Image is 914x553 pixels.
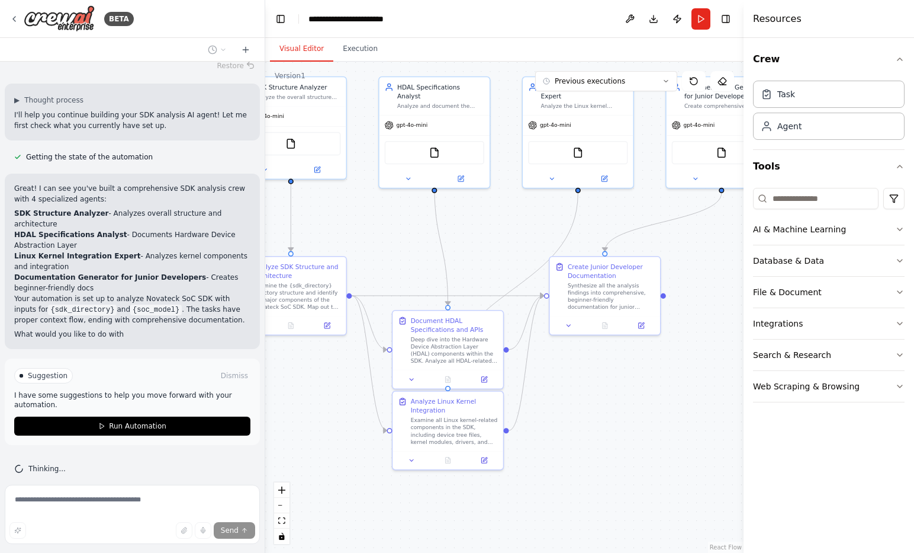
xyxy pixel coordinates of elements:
code: {sdk_directory} [48,305,117,315]
span: gpt-4o-mini [540,122,571,129]
div: Analyze Linux Kernel IntegrationExamine all Linux kernel-related components in the SDK, including... [392,391,504,470]
button: Hide left sidebar [272,11,289,27]
div: Analyze the overall structure and organization of the {sdk_directory} Novateck SoC SDK, identifyi... [253,94,340,101]
button: Previous executions [535,71,677,91]
button: zoom in [274,482,289,498]
strong: SDK Structure Analyzer [14,209,108,218]
code: {soc_model} [130,305,182,315]
button: Open in side panel [469,455,500,466]
g: Edge from d52334dc-9dcd-449d-b2b8-e64bab422a4d to f8b7bbd4-3d05-438a-a5f5-65e73f0562d8 [352,291,543,300]
div: Document HDAL Specifications and APIsDeep dive into the Hardware Device Abstraction Layer (HDAL) ... [392,310,504,389]
div: Database & Data [753,255,824,267]
div: HDAL Specifications Analyst [397,82,484,100]
g: Edge from d52334dc-9dcd-449d-b2b8-e64bab422a4d to d2efa49e-2b4c-4864-bbbd-ba25a00b64b6 [352,291,387,354]
button: Run Automation [14,417,250,436]
button: Open in side panel [311,320,342,331]
strong: Documentation Generator for Junior Developers [14,273,206,282]
p: I have some suggestions to help you move forward with your automation. [14,391,250,410]
div: File & Document [753,286,822,298]
g: Edge from 69c88b86-ba57-4ef1-96e5-17f85062fe02 to d2efa49e-2b4c-4864-bbbd-ba25a00b64b6 [430,184,452,305]
p: Your automation is set up to analyze Novateck SoC SDK with inputs for and . The tasks have proper... [14,293,250,325]
div: HDAL Specifications AnalystAnalyze and document the Hardware Device Abstraction Layer (HDAL) spec... [378,76,490,188]
button: No output available [272,320,310,331]
div: AI & Machine Learning [753,223,846,235]
button: Open in side panel [435,174,486,184]
button: Execution [333,37,387,62]
div: Synthesize all the analysis findings into comprehensive, beginner-friendly documentation for juni... [568,282,655,311]
button: No output available [429,455,466,466]
button: Open in side panel [626,320,656,331]
img: FileReadTool [285,138,296,149]
img: FileReadTool [429,148,440,158]
div: Documentation Generator for Junior Developers [684,82,771,100]
h4: Resources [753,12,802,26]
div: Create Junior Developer Documentation [568,263,655,280]
div: BETA [104,12,134,26]
div: Analyze the Linux kernel components and integration patterns within the {sdk_directory}, document... [540,103,627,110]
button: No output available [429,374,466,385]
div: Examine all Linux kernel-related components in the SDK, including device tree files, kernel modul... [411,417,498,446]
a: React Flow attribution [710,544,742,551]
div: Document HDAL Specifications and APIs [411,317,498,334]
g: Edge from c5da1872-ef5d-4903-a42b-f4e9e5b8bc63 to f8b7bbd4-3d05-438a-a5f5-65e73f0562d8 [509,291,544,435]
button: Hide right sidebar [717,11,734,27]
div: Agent [777,120,802,132]
div: Create comprehensive, beginner-friendly documentation and guides based on the SDK analysis, makin... [684,103,771,110]
span: Thought process [24,95,83,105]
button: Tools [753,150,905,183]
span: Send [221,526,239,535]
button: ▶Thought process [14,95,83,105]
button: Click to speak your automation idea [195,522,211,539]
button: zoom out [274,498,289,513]
g: Edge from f643c84f-31a7-4a03-b475-f5cf33a4e7bd to f8b7bbd4-3d05-438a-a5f5-65e73f0562d8 [600,193,726,251]
button: Visual Editor [270,37,333,62]
button: Switch to previous chat [203,43,231,57]
span: gpt-4o-mini [396,122,427,129]
li: - Analyzes overall structure and architecture [14,208,250,229]
button: Open in side panel [292,164,343,175]
button: Open in side panel [579,174,630,184]
div: SDK Structure Analyzer [253,82,340,91]
span: ▶ [14,95,20,105]
button: No output available [586,320,624,331]
li: - Analyzes kernel components and integration [14,251,250,272]
p: What would you like to do with [14,329,250,340]
li: - Documents Hardware Device Abstraction Layer [14,229,250,251]
button: Upload files [176,522,192,539]
strong: HDAL Specifications Analyst [14,231,127,239]
button: fit view [274,513,289,529]
button: Send [214,522,255,539]
p: Great! I can see you've built a comprehensive SDK analysis crew with 4 specialized agents: [14,183,250,204]
div: Crew [753,76,905,149]
button: Web Scraping & Browsing [753,371,905,402]
button: Crew [753,43,905,76]
button: Dismiss [218,370,250,382]
button: Search & Research [753,340,905,370]
span: Run Automation [109,421,166,431]
div: Web Scraping & Browsing [753,381,860,392]
div: SDK Structure AnalyzerAnalyze the overall structure and organization of the {sdk_directory} Novat... [235,76,347,180]
button: Open in side panel [722,174,773,184]
li: - Creates beginner-friendly docs [14,272,250,293]
g: Edge from d52334dc-9dcd-449d-b2b8-e64bab422a4d to c5da1872-ef5d-4903-a42b-f4e9e5b8bc63 [352,291,387,435]
span: Getting the state of the automation [26,152,153,162]
p: I'll help you continue building your SDK analysis AI agent! Let me first check what you currently... [14,110,250,131]
span: Previous executions [555,76,625,86]
g: Edge from 1b4aa329-0988-445b-ba60-ba3e35577c65 to d52334dc-9dcd-449d-b2b8-e64bab422a4d [287,184,295,251]
div: Task [777,88,795,100]
button: File & Document [753,277,905,308]
span: Suggestion [28,371,67,381]
div: React Flow controls [274,482,289,544]
div: Create Junior Developer DocumentationSynthesize all the analysis findings into comprehensive, beg... [549,256,661,335]
nav: breadcrumb [308,13,414,25]
span: gpt-4o-mini [683,122,715,129]
div: Linux Kernel Integration ExpertAnalyze the Linux kernel components and integration patterns withi... [522,76,634,188]
div: Analyze SDK Structure and ArchitectureExamine the {sdk_directory} directory structure and identif... [235,256,347,335]
img: Logo [24,5,95,32]
button: Open in side panel [469,374,500,385]
img: FileReadTool [716,148,727,158]
img: FileReadTool [572,148,583,158]
div: Version 1 [275,71,305,81]
div: Analyze SDK Structure and Architecture [253,263,340,280]
button: toggle interactivity [274,529,289,544]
